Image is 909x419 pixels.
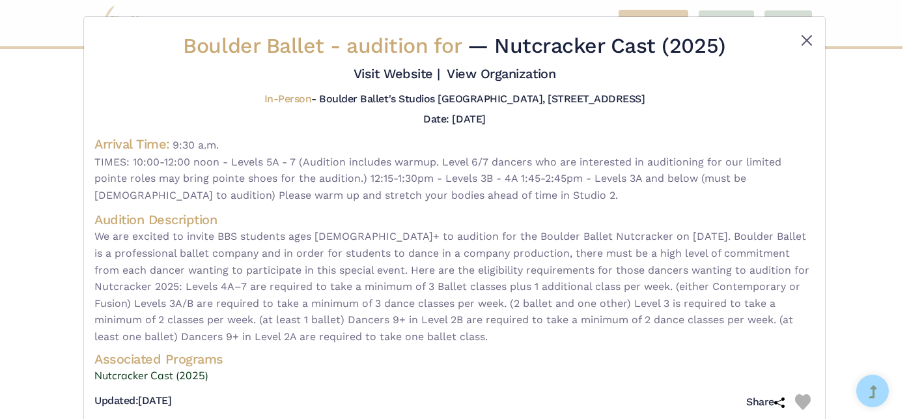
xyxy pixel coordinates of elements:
button: Close [799,33,815,48]
span: — Nutcracker Cast (2025) [468,33,725,58]
a: Visit Website | [354,66,440,81]
a: Nutcracker Cast (2025) [94,368,815,384]
span: audition for [346,33,461,58]
span: We are excited to invite BBS students ages [DEMOGRAPHIC_DATA]+ to audition for the Boulder Ballet... [94,228,815,345]
h4: Associated Programs [94,351,815,368]
span: 9:30 a.m. [173,139,219,151]
span: In-Person [264,93,312,105]
span: TIMES: 10:00-12:00 noon - Levels 5A - 7 (Audition includes warmup. Level 6/7 dancers who are inte... [94,154,815,204]
span: Boulder Ballet - [183,33,468,58]
h4: Arrival Time: [94,136,170,152]
a: View Organization [447,66,555,81]
span: Updated: [94,394,138,407]
h4: Audition Description [94,211,815,228]
h5: [DATE] [94,394,171,408]
h5: Share [746,396,785,409]
h5: Date: [DATE] [423,113,485,125]
h5: - Boulder Ballet's Studios [GEOGRAPHIC_DATA], [STREET_ADDRESS] [264,93,645,106]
